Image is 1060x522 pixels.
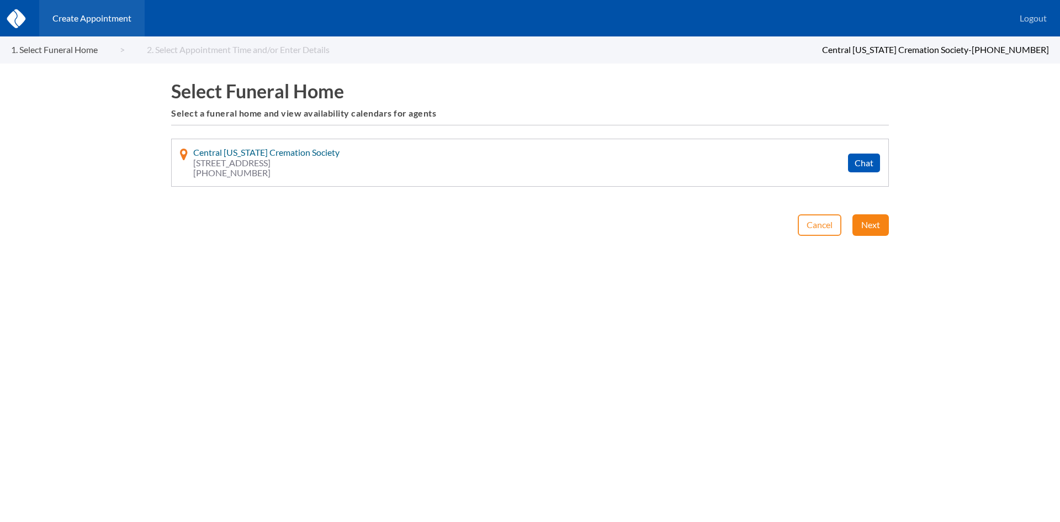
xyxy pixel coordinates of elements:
[171,80,889,102] h1: Select Funeral Home
[193,168,340,178] span: [PHONE_NUMBER]
[822,44,972,55] span: Central [US_STATE] Cremation Society -
[11,45,125,55] a: 1. Select Funeral Home
[972,44,1049,55] span: [PHONE_NUMBER]
[193,147,340,157] span: Central [US_STATE] Cremation Society
[193,158,340,168] span: [STREET_ADDRESS]
[848,154,880,172] button: Chat
[171,108,889,118] h6: Select a funeral home and view availability calendars for agents
[852,214,889,235] button: Next
[798,214,841,235] button: Cancel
